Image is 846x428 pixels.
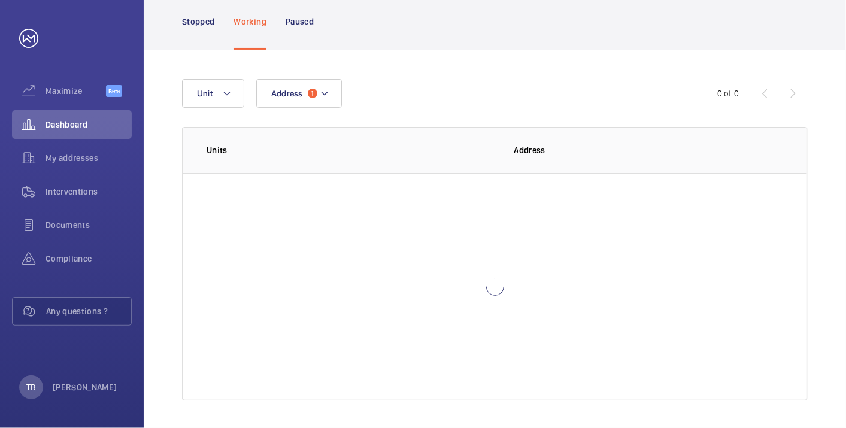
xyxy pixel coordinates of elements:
p: [PERSON_NAME] [53,381,117,393]
p: Address [514,144,784,156]
span: My addresses [46,152,132,164]
p: Working [234,16,266,28]
p: Paused [286,16,314,28]
div: 0 of 0 [717,87,739,99]
span: Unit [197,89,213,98]
span: Address [271,89,303,98]
span: 1 [308,89,317,98]
span: Dashboard [46,119,132,130]
span: Compliance [46,253,132,265]
span: Interventions [46,186,132,198]
button: Address1 [256,79,342,108]
p: Units [207,144,495,156]
p: TB [26,381,35,393]
span: Maximize [46,85,106,97]
span: Any questions ? [46,305,131,317]
button: Unit [182,79,244,108]
span: Beta [106,85,122,97]
p: Stopped [182,16,214,28]
span: Documents [46,219,132,231]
